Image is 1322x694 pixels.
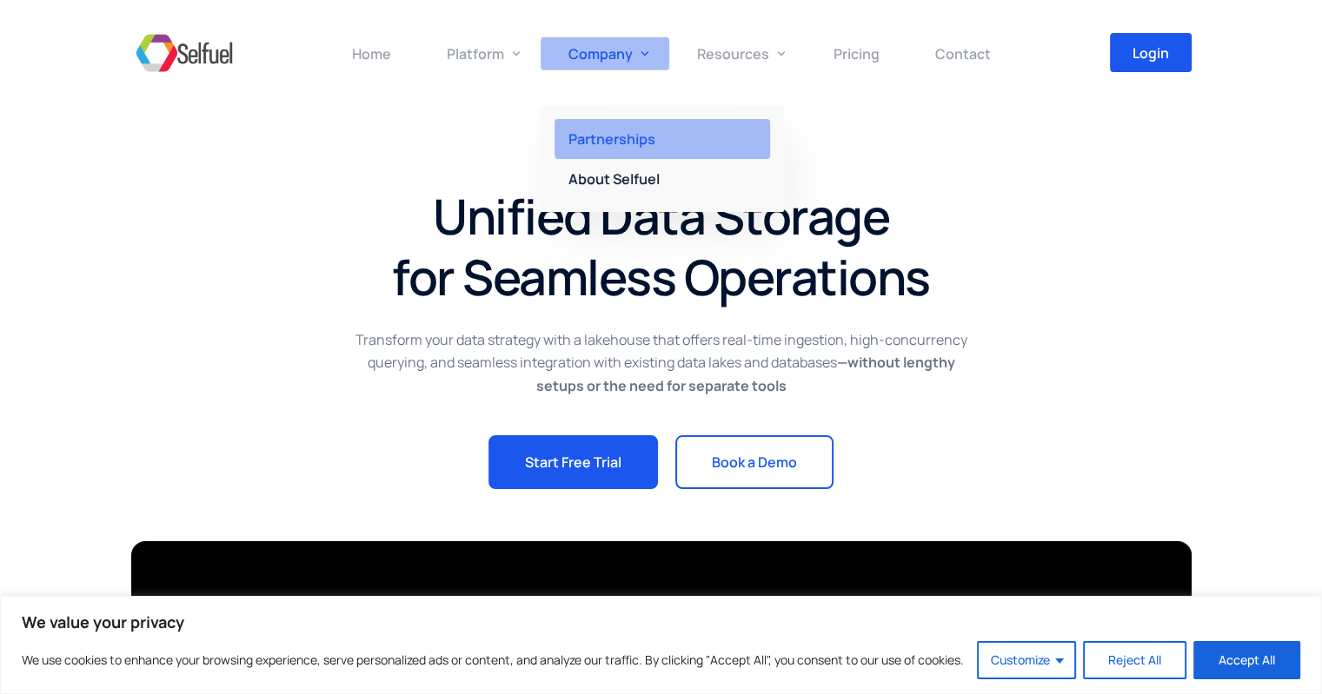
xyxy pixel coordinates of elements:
button: Reject All [1083,641,1186,679]
span: Contact [935,44,991,63]
p: We use cookies to enhance your browsing experience, serve personalized ads or content, and analyz... [22,650,964,671]
img: Selfuel - Democratizing Innovation [131,27,237,79]
span: Platform [447,44,504,63]
span: Login [1133,46,1169,60]
strong: —without lengthy setups or the need for separate tools [536,353,955,394]
a: Partnerships [541,119,784,159]
span: About Selfuel [568,169,660,188]
a: Login [1110,33,1192,72]
span: Home [352,44,391,63]
a: Book a Demo [675,435,834,489]
div: Sohbet Aracı [1235,611,1322,694]
h1: for Seamless Operations [237,247,1086,307]
button: Accept All [1193,641,1300,679]
span: Start Free Trial [525,455,621,469]
p: Transform your data strategy with a lakehouse that offers real-time ingestion, high-concurrency q... [354,328,969,397]
a: About Selfuel [541,159,784,199]
span: Book a Demo [712,455,797,469]
button: Customize [977,641,1076,679]
span: Partnerships [568,129,655,149]
span: Company [568,44,633,63]
p: We value your privacy [22,611,1300,632]
span: Pricing [834,44,880,63]
h1: Unified Data Storage [237,186,1086,247]
iframe: Chat Widget [1235,611,1322,694]
a: Start Free Trial [488,435,658,489]
span: Resources [697,44,769,63]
